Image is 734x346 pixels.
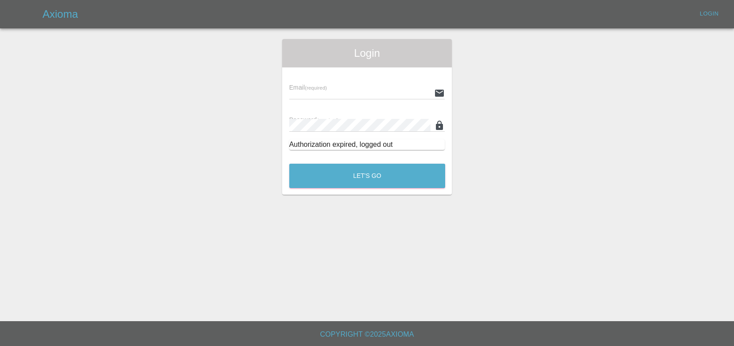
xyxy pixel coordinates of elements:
a: Login [695,7,723,21]
small: (required) [317,118,339,123]
button: Let's Go [289,164,445,188]
h6: Copyright © 2025 Axioma [7,328,727,341]
span: Email [289,84,327,91]
h5: Axioma [43,7,78,21]
div: Authorization expired, logged out [289,139,445,150]
span: Login [289,46,445,60]
small: (required) [305,85,327,90]
span: Password [289,116,339,123]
